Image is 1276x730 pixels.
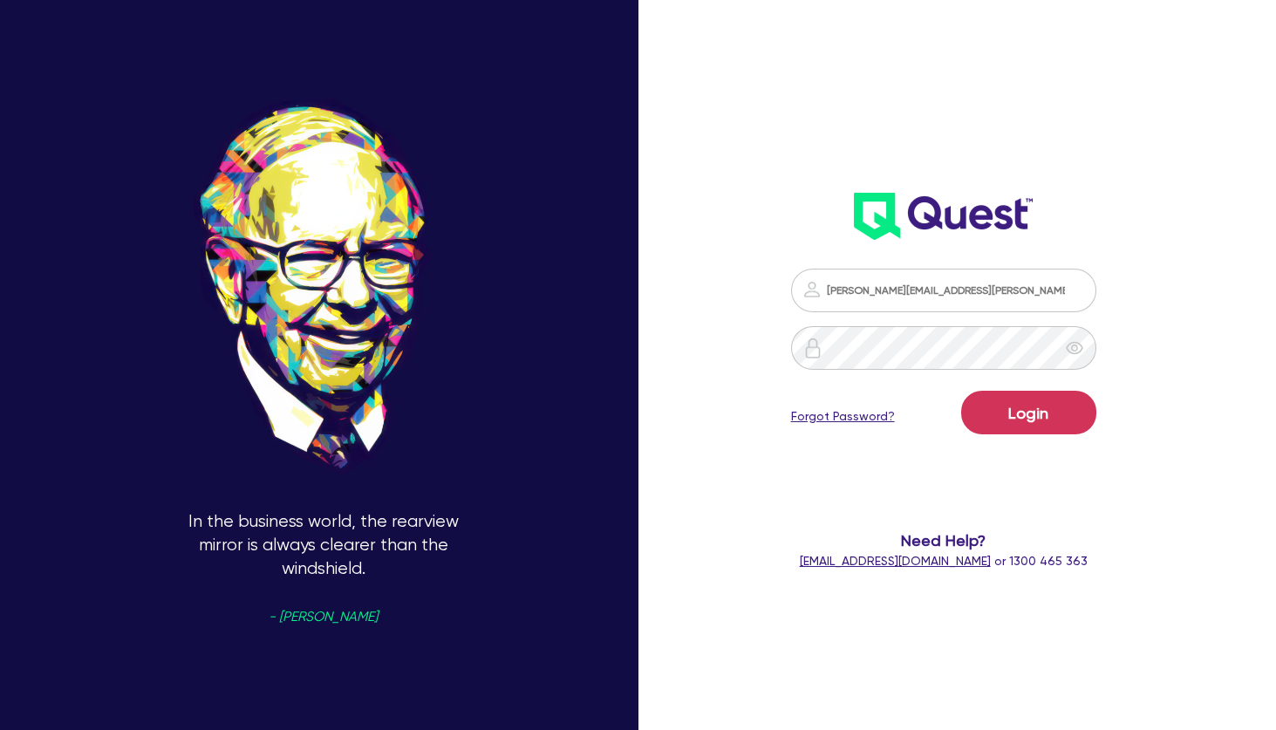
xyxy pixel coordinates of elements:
span: - [PERSON_NAME] [269,611,378,624]
a: Forgot Password? [791,407,895,426]
img: wH2k97JdezQIQAAAABJRU5ErkJggg== [854,193,1033,240]
span: eye [1066,339,1083,357]
span: or 1300 465 363 [800,554,1088,568]
span: Need Help? [779,529,1107,552]
a: [EMAIL_ADDRESS][DOMAIN_NAME] [800,554,991,568]
img: icon-password [802,338,823,358]
button: Login [961,391,1096,434]
input: Email address [791,269,1096,312]
img: icon-password [802,279,822,300]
